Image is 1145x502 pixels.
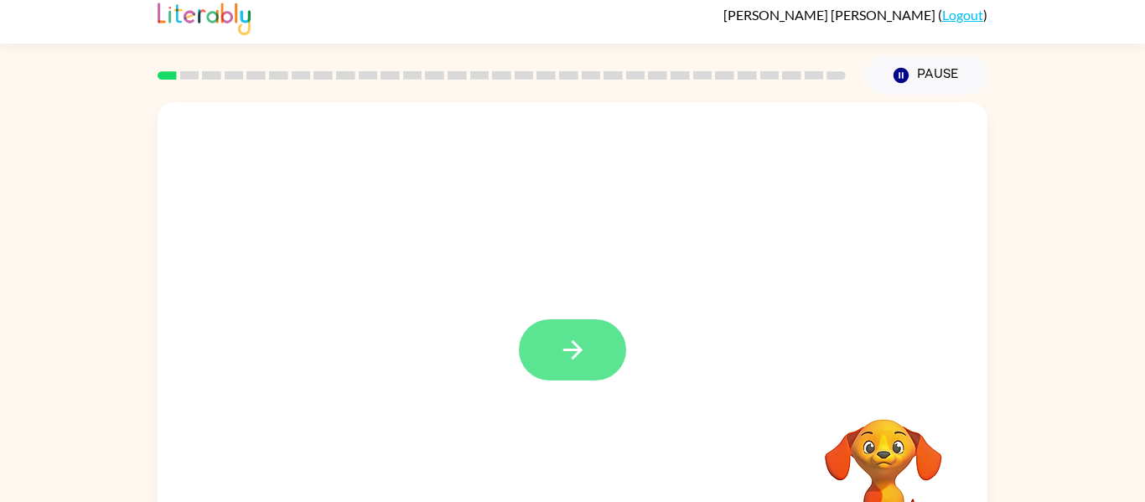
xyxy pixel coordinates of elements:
div: ( ) [723,7,987,23]
button: Pause [866,56,987,95]
span: [PERSON_NAME] [PERSON_NAME] [723,7,938,23]
a: Logout [942,7,983,23]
